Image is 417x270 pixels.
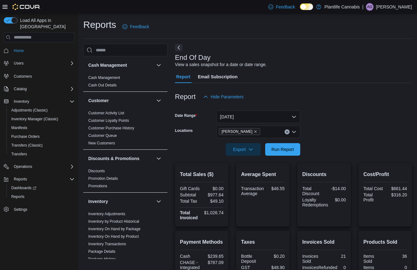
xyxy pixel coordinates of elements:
span: Operations [14,164,32,169]
h2: Cost/Profit [363,171,407,178]
span: Reports [11,175,75,183]
a: Customer Activity List [88,111,124,115]
a: Inventory by Product Historical [88,219,139,224]
div: Gift Cards [180,186,201,191]
h2: Invoices Sold [302,238,346,246]
span: Inventory [11,98,75,105]
a: Dashboards [9,184,39,192]
span: Transfers [11,152,27,157]
span: Adjustments (Classic) [11,108,48,113]
div: Invoices Sold [302,254,323,264]
span: Inventory On Hand by Product [88,234,139,239]
span: Inventory On Hand by Package [88,226,141,231]
div: $46.55 [266,186,285,191]
span: Run Report [271,146,294,153]
span: Hide Parameters [211,94,244,100]
span: Reports [14,177,27,182]
span: Customers [14,74,32,79]
button: Purchase Orders [6,132,77,141]
h3: End Of Day [175,54,211,61]
span: Catalog [14,86,27,91]
div: Total Profit [363,192,384,202]
button: Catalog [11,85,29,93]
button: Reports [11,175,29,183]
a: Customers [11,73,34,80]
a: Transfers [9,150,29,158]
p: [PERSON_NAME] [376,3,412,11]
button: Clear input [285,129,290,134]
a: Cash Out Details [88,83,117,87]
button: Transfers (Classic) [6,141,77,150]
a: Promotions [88,184,107,188]
h1: Reports [83,18,116,31]
input: Dark Mode [300,3,313,10]
span: Package History [88,257,116,262]
button: Remove Leduc from selection in this group [254,130,257,133]
label: Locations [175,128,193,133]
div: Items Sold [363,254,384,264]
a: New Customers [88,141,115,145]
span: Email Subscription [198,70,238,83]
span: Customer Activity List [88,111,124,116]
span: Transfers (Classic) [9,142,75,149]
button: Cash Management [155,61,162,69]
span: Feedback [130,23,149,30]
span: Cash Out Details [88,83,117,88]
span: Home [14,48,24,53]
a: Cash Management [88,75,120,80]
span: Reports [9,193,75,200]
div: 21 [325,254,346,259]
div: $787.09 [203,260,224,265]
h2: Products Sold [363,238,407,246]
a: Inventory On Hand by Package [88,227,141,231]
div: View a sales snapshot for a date or date range. [175,61,267,68]
span: Home [11,47,75,55]
p: Plantlife Cannabis [324,3,360,11]
button: Catalog [1,85,77,93]
span: Customers [11,72,75,80]
a: Purchase Orders [9,133,42,140]
span: Reports [11,194,24,199]
span: Inventory Manager (Classic) [11,117,58,122]
div: $316.20 [386,192,407,197]
button: Manifests [6,123,77,132]
a: Manifests [9,124,30,132]
span: Customer Queue [88,133,117,138]
span: Dashboards [9,184,75,192]
div: $239.65 [203,254,224,259]
div: 0 [340,265,346,270]
button: Hide Parameters [201,91,246,103]
div: $1,026.74 [203,210,224,215]
a: Customer Loyalty Points [88,118,129,123]
span: Dashboards [11,185,36,190]
button: Customer [155,97,162,104]
h2: Discounts [302,171,346,178]
span: Package Details [88,249,116,254]
button: Discounts & Promotions [155,155,162,162]
button: Inventory [11,98,32,105]
div: InvoicesRefunded [302,265,337,270]
div: Ashley Godkin [366,3,373,11]
nav: Complex example [4,44,75,230]
button: Operations [1,162,77,171]
h3: Cash Management [88,62,127,68]
h2: Taxes [241,238,285,246]
button: Next [175,44,183,51]
div: 36 [386,254,407,259]
h2: Average Spent [241,171,285,178]
div: CHASE - Integrated [180,260,201,270]
a: Settings [11,206,30,213]
span: Leduc [219,128,260,135]
h3: Inventory [88,198,108,205]
button: Discounts & Promotions [88,155,154,162]
h3: Discounts & Promotions [88,155,139,162]
span: New Customers [88,141,115,146]
button: Home [1,46,77,55]
h2: Total Sales ($) [180,171,224,178]
div: Total Tax [180,199,201,204]
strong: Total Invoiced [180,210,198,220]
span: [PERSON_NAME] [222,128,253,135]
div: Transaction Average [241,186,264,196]
a: Customer Queue [88,133,117,138]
